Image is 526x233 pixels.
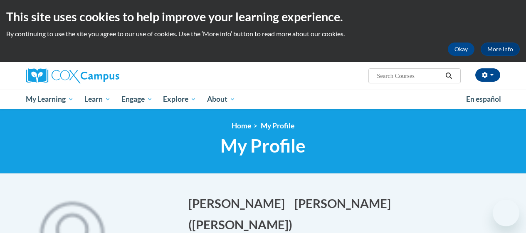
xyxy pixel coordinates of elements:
a: Home [232,121,251,130]
button: Edit last name [294,195,396,212]
button: Edit first name [188,195,290,212]
a: En español [461,90,506,108]
iframe: Button to launch messaging window [493,200,519,226]
span: My Profile [261,121,294,130]
span: Explore [163,94,196,104]
span: En español [466,95,501,103]
a: My Learning [21,90,79,109]
h2: This site uses cookies to help improve your learning experience. [6,8,520,25]
img: Cox Campus [26,68,119,83]
span: Engage [121,94,153,104]
a: About [202,90,241,109]
p: By continuing to use the site you agree to our use of cookies. Use the ‘More info’ button to read... [6,29,520,38]
button: Okay [448,43,474,56]
input: Search Courses [376,71,442,81]
span: About [207,94,235,104]
span: My Learning [26,94,74,104]
a: Explore [158,90,202,109]
a: More Info [481,43,520,56]
a: Engage [116,90,158,109]
button: Edit screen name [188,216,298,233]
span: My Profile [220,135,306,157]
a: Learn [79,90,116,109]
button: Account Settings [475,68,500,82]
div: Main menu [20,90,506,109]
span: Learn [84,94,111,104]
button: Search [442,71,455,81]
